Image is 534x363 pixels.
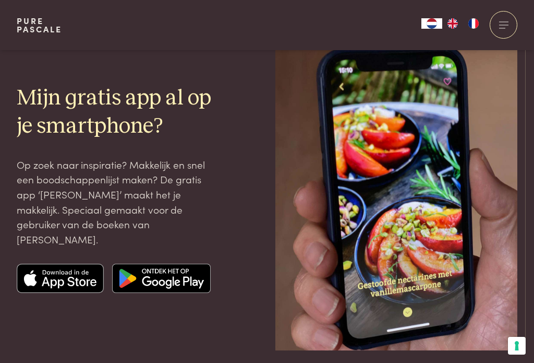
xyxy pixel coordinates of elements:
img: pure-pascale-naessens-IMG_1656 [275,27,517,350]
div: Language [421,18,442,29]
ul: Language list [442,18,484,29]
img: Google app store [112,264,211,293]
aside: Language selected: Nederlands [421,18,484,29]
p: Op zoek naar inspiratie? Makkelijk en snel een boodschappenlijst maken? De gratis app ‘[PERSON_NA... [17,157,216,247]
a: FR [463,18,484,29]
a: EN [442,18,463,29]
a: PurePascale [17,17,62,33]
img: Apple app store [17,264,104,293]
a: NL [421,18,442,29]
button: Uw voorkeuren voor toestemming voor trackingtechnologieën [508,337,526,355]
h2: Mijn gratis app al op je smartphone? [17,85,216,140]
